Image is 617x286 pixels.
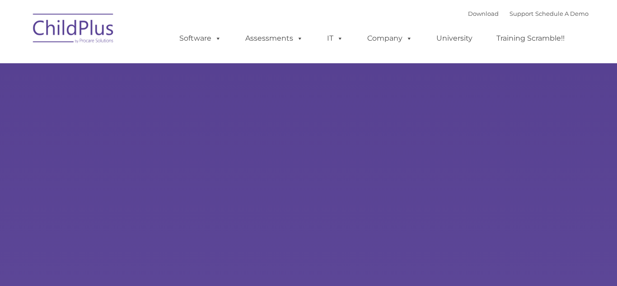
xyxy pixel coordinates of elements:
a: Support [509,10,533,17]
a: Company [358,29,421,47]
a: Software [170,29,230,47]
font: | [468,10,589,17]
a: Schedule A Demo [535,10,589,17]
img: ChildPlus by Procare Solutions [28,7,119,52]
a: IT [318,29,352,47]
a: University [427,29,481,47]
a: Training Scramble!! [487,29,574,47]
a: Assessments [236,29,312,47]
a: Download [468,10,499,17]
